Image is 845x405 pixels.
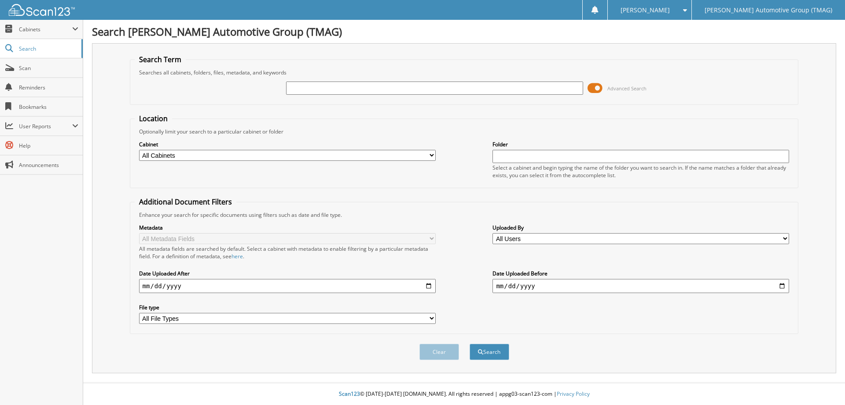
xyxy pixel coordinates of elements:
input: end [492,279,789,293]
span: Reminders [19,84,78,91]
h1: Search [PERSON_NAME] Automotive Group (TMAG) [92,24,836,39]
button: Clear [419,344,459,360]
span: Advanced Search [607,85,647,92]
label: Date Uploaded After [139,270,436,277]
label: Uploaded By [492,224,789,231]
label: Cabinet [139,141,436,148]
label: Date Uploaded Before [492,270,789,277]
label: Folder [492,141,789,148]
input: start [139,279,436,293]
span: Help [19,142,78,149]
a: here [231,253,243,260]
legend: Additional Document Filters [135,197,236,207]
img: scan123-logo-white.svg [9,4,75,16]
span: [PERSON_NAME] Automotive Group (TMAG) [705,7,832,13]
legend: Location [135,114,172,123]
span: [PERSON_NAME] [621,7,670,13]
div: Optionally limit your search to a particular cabinet or folder [135,128,794,135]
div: Enhance your search for specific documents using filters such as date and file type. [135,211,794,219]
div: Select a cabinet and begin typing the name of the folder you want to search in. If the name match... [492,164,789,179]
label: File type [139,304,436,311]
div: Searches all cabinets, folders, files, metadata, and keywords [135,69,794,76]
span: Scan [19,64,78,72]
span: Cabinets [19,26,72,33]
div: © [DATE]-[DATE] [DOMAIN_NAME]. All rights reserved | appg03-scan123-com | [83,383,845,405]
button: Search [470,344,509,360]
legend: Search Term [135,55,186,64]
span: Search [19,45,77,52]
span: Announcements [19,161,78,169]
span: User Reports [19,123,72,130]
div: All metadata fields are searched by default. Select a cabinet with metadata to enable filtering b... [139,245,436,260]
span: Bookmarks [19,103,78,111]
a: Privacy Policy [557,390,590,398]
label: Metadata [139,224,436,231]
span: Scan123 [339,390,360,398]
